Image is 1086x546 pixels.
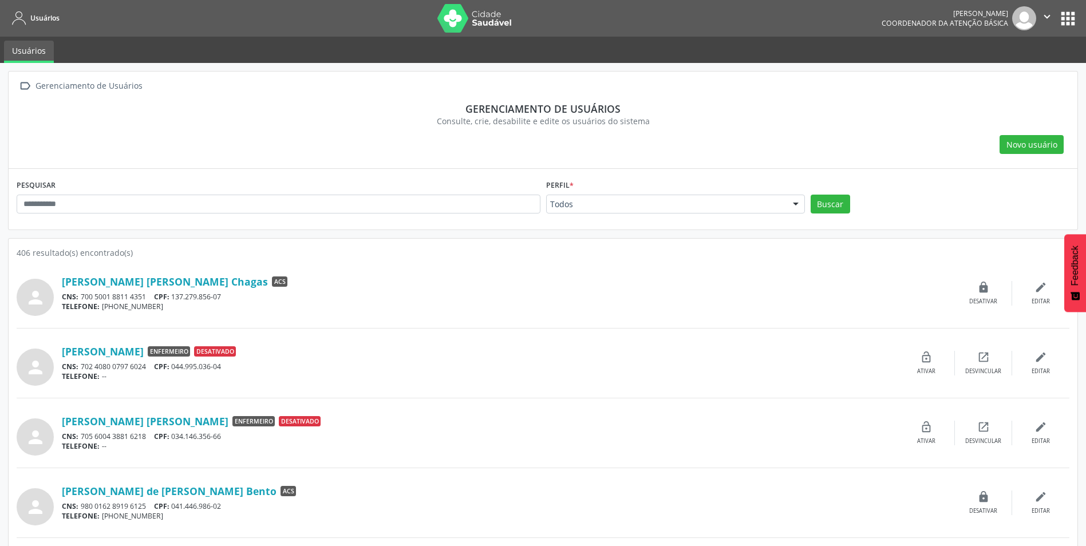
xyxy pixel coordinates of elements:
div: Editar [1032,437,1050,445]
div: [PHONE_NUMBER] [62,511,955,521]
div: Desativar [969,298,997,306]
div: Gerenciamento de Usuários [33,78,144,94]
div: Consulte, crie, desabilite e edite os usuários do sistema [25,115,1061,127]
a: Usuários [8,9,60,27]
i:  [17,78,33,94]
span: ACS [272,276,287,287]
div: Desvincular [965,367,1001,375]
a: [PERSON_NAME] [PERSON_NAME] [62,415,228,428]
i:  [1041,10,1053,23]
div: [PHONE_NUMBER] [62,302,955,311]
div: -- [62,371,898,381]
div: Ativar [917,367,935,375]
span: Enfermeiro [232,416,275,426]
div: Editar [1032,507,1050,515]
button: Buscar [811,195,850,214]
i: open_in_new [977,351,990,363]
span: TELEFONE: [62,441,100,451]
i: edit [1034,281,1047,294]
button: Novo usuário [1000,135,1064,155]
span: CNS: [62,432,78,441]
span: Enfermeiro [148,346,190,357]
a: [PERSON_NAME] [PERSON_NAME] Chagas [62,275,268,288]
label: PESQUISAR [17,177,56,195]
div: Desativar [969,507,997,515]
div: 705 6004 3881 6218 034.146.356-66 [62,432,898,441]
i: lock [977,281,990,294]
a: [PERSON_NAME] de [PERSON_NAME] Bento [62,485,277,497]
span: ACS [281,486,296,496]
i: lock_open [920,351,933,363]
div: Editar [1032,367,1050,375]
div: -- [62,441,898,451]
span: CNS: [62,501,78,511]
span: TELEFONE: [62,371,100,381]
span: TELEFONE: [62,511,100,521]
div: Ativar [917,437,935,445]
span: CPF: [154,292,169,302]
i: person [25,427,46,448]
div: 702 4080 0797 6024 044.995.036-04 [62,362,898,371]
span: Todos [550,199,781,210]
span: Feedback [1070,246,1080,286]
i: edit [1034,351,1047,363]
button: Feedback - Mostrar pesquisa [1064,234,1086,312]
span: CPF: [154,432,169,441]
img: img [1012,6,1036,30]
div: Editar [1032,298,1050,306]
div: 700 5001 8811 4351 137.279.856-07 [62,292,955,302]
span: TELEFONE: [62,302,100,311]
a: Usuários [4,41,54,63]
span: Novo usuário [1006,139,1057,151]
span: Coordenador da Atenção Básica [882,18,1008,28]
i: person [25,357,46,378]
span: Desativado [194,346,236,357]
i: lock_open [920,421,933,433]
a:  Gerenciamento de Usuários [17,78,144,94]
i: open_in_new [977,421,990,433]
button:  [1036,6,1058,30]
span: Desativado [279,416,321,426]
span: CPF: [154,501,169,511]
div: 406 resultado(s) encontrado(s) [17,247,1069,259]
div: Gerenciamento de usuários [25,102,1061,115]
span: CNS: [62,292,78,302]
i: edit [1034,490,1047,503]
div: 980 0162 8919 6125 041.446.986-02 [62,501,955,511]
i: person [25,287,46,308]
div: Desvincular [965,437,1001,445]
div: [PERSON_NAME] [882,9,1008,18]
span: CNS: [62,362,78,371]
a: [PERSON_NAME] [62,345,144,358]
button: apps [1058,9,1078,29]
i: lock [977,490,990,503]
label: Perfil [546,177,574,195]
span: Usuários [30,13,60,23]
i: edit [1034,421,1047,433]
span: CPF: [154,362,169,371]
